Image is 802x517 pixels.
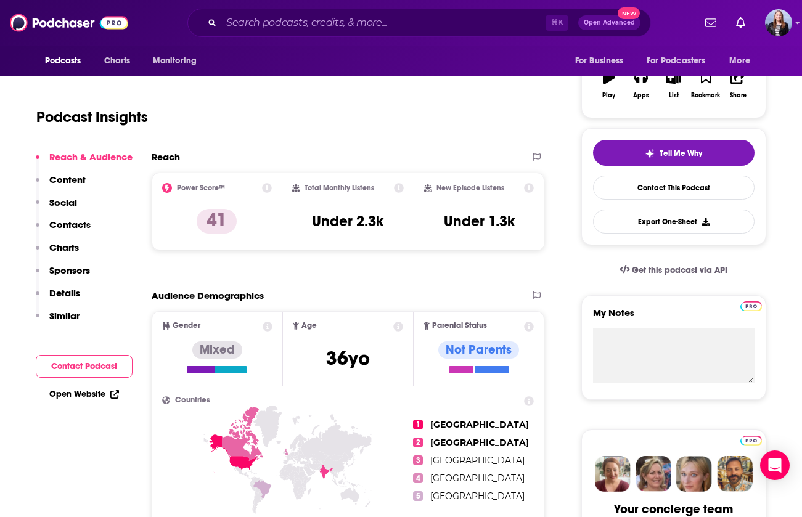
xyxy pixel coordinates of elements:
[438,341,519,359] div: Not Parents
[197,209,237,234] p: 41
[49,242,79,253] p: Charts
[721,49,766,73] button: open menu
[312,212,383,230] h3: Under 2.3k
[593,140,755,166] button: tell me why sparkleTell Me Why
[49,310,80,322] p: Similar
[305,184,374,192] h2: Total Monthly Listens
[740,299,762,311] a: Pro website
[36,174,86,197] button: Content
[740,434,762,446] a: Pro website
[436,184,504,192] h2: New Episode Listens
[546,15,568,31] span: ⌘ K
[444,212,515,230] h3: Under 1.3k
[430,473,525,484] span: [GEOGRAPHIC_DATA]
[730,92,747,99] div: Share
[740,436,762,446] img: Podchaser Pro
[49,197,77,208] p: Social
[430,419,529,430] span: [GEOGRAPHIC_DATA]
[731,12,750,33] a: Show notifications dropdown
[595,456,631,492] img: Sydney Profile
[765,9,792,36] span: Logged in as annarice
[602,92,615,99] div: Play
[729,52,750,70] span: More
[593,176,755,200] a: Contact This Podcast
[618,7,640,19] span: New
[639,49,724,73] button: open menu
[104,52,131,70] span: Charts
[413,420,423,429] span: 1
[49,264,90,276] p: Sponsors
[645,149,655,158] img: tell me why sparkle
[593,210,755,234] button: Export One-Sheet
[49,219,91,230] p: Contacts
[36,151,133,174] button: Reach & Audience
[36,108,148,126] h1: Podcast Insights
[301,322,317,330] span: Age
[657,62,689,107] button: List
[36,355,133,378] button: Contact Podcast
[36,310,80,333] button: Similar
[45,52,81,70] span: Podcasts
[614,502,733,517] div: Your concierge team
[173,322,200,330] span: Gender
[49,287,80,299] p: Details
[413,438,423,447] span: 2
[760,450,790,480] div: Open Intercom Messenger
[413,455,423,465] span: 3
[10,11,128,35] img: Podchaser - Follow, Share and Rate Podcasts
[36,264,90,287] button: Sponsors
[192,341,242,359] div: Mixed
[177,184,225,192] h2: Power Score™
[722,62,754,107] button: Share
[765,9,792,36] img: User Profile
[636,456,671,492] img: Barbara Profile
[593,307,755,328] label: My Notes
[153,52,197,70] span: Monitoring
[430,491,525,502] span: [GEOGRAPHIC_DATA]
[740,301,762,311] img: Podchaser Pro
[96,49,138,73] a: Charts
[717,456,753,492] img: Jon Profile
[632,265,727,275] span: Get this podcast via API
[36,49,97,73] button: open menu
[700,12,721,33] a: Show notifications dropdown
[144,49,213,73] button: open menu
[49,151,133,163] p: Reach & Audience
[430,455,525,466] span: [GEOGRAPHIC_DATA]
[413,491,423,501] span: 5
[575,52,624,70] span: For Business
[187,9,651,37] div: Search podcasts, credits, & more...
[669,92,679,99] div: List
[593,62,625,107] button: Play
[413,473,423,483] span: 4
[633,92,649,99] div: Apps
[49,389,119,399] a: Open Website
[36,287,80,310] button: Details
[610,255,738,285] a: Get this podcast via API
[765,9,792,36] button: Show profile menu
[578,15,640,30] button: Open AdvancedNew
[690,62,722,107] button: Bookmark
[691,92,720,99] div: Bookmark
[36,219,91,242] button: Contacts
[49,174,86,185] p: Content
[175,396,210,404] span: Countries
[676,456,712,492] img: Jules Profile
[567,49,639,73] button: open menu
[152,151,180,163] h2: Reach
[326,346,370,370] span: 36 yo
[584,20,635,26] span: Open Advanced
[36,197,77,219] button: Social
[221,13,546,33] input: Search podcasts, credits, & more...
[152,290,264,301] h2: Audience Demographics
[36,242,79,264] button: Charts
[625,62,657,107] button: Apps
[432,322,487,330] span: Parental Status
[660,149,702,158] span: Tell Me Why
[430,437,529,448] span: [GEOGRAPHIC_DATA]
[647,52,706,70] span: For Podcasters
